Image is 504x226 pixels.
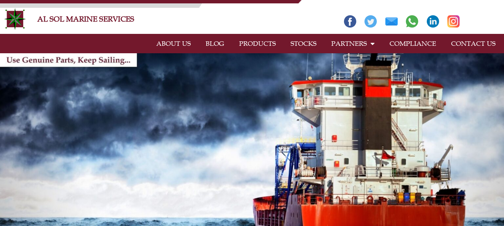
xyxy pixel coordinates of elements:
a: PRODUCTS [232,35,283,52]
img: Alsolmarine-logo [4,8,26,30]
a: BLOG [198,35,232,52]
a: ABOUT US [149,35,198,52]
a: STOCKS [283,35,324,52]
a: AL SOL MARINE SERVICES [37,15,134,23]
a: PARTNERS [324,35,382,52]
a: CONTACT US [444,35,503,52]
a: COMPLIANCE [382,35,444,52]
